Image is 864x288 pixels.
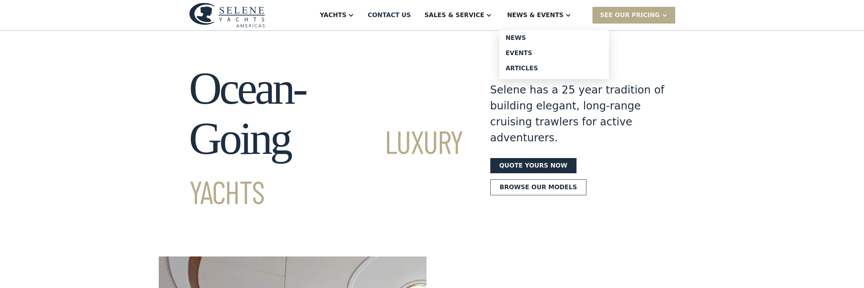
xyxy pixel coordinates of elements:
div: News [505,35,603,41]
a: Browse our models [490,179,587,195]
nav: News & EVENTS [499,30,609,79]
div: SEE Our Pricing [600,11,660,20]
a: Articles [499,61,609,76]
div: Yachts [320,11,346,20]
a: News [499,30,609,46]
h1: Ocean-Going [189,63,463,214]
div: SEE Our Pricing [592,7,675,23]
div: Events [505,50,603,56]
div: Selene has a 25 year tradition of building elegant, long-range cruising trawlers for active adven... [490,82,665,146]
a: Quote yours now [490,158,577,173]
div: Articles [505,65,603,71]
img: logo [189,3,265,27]
div: Sales & Service [425,11,484,20]
div: Contact US [368,11,411,20]
span: Luxury Yachts [189,122,463,210]
a: Events [499,46,609,61]
div: News & EVENTS [507,11,564,20]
